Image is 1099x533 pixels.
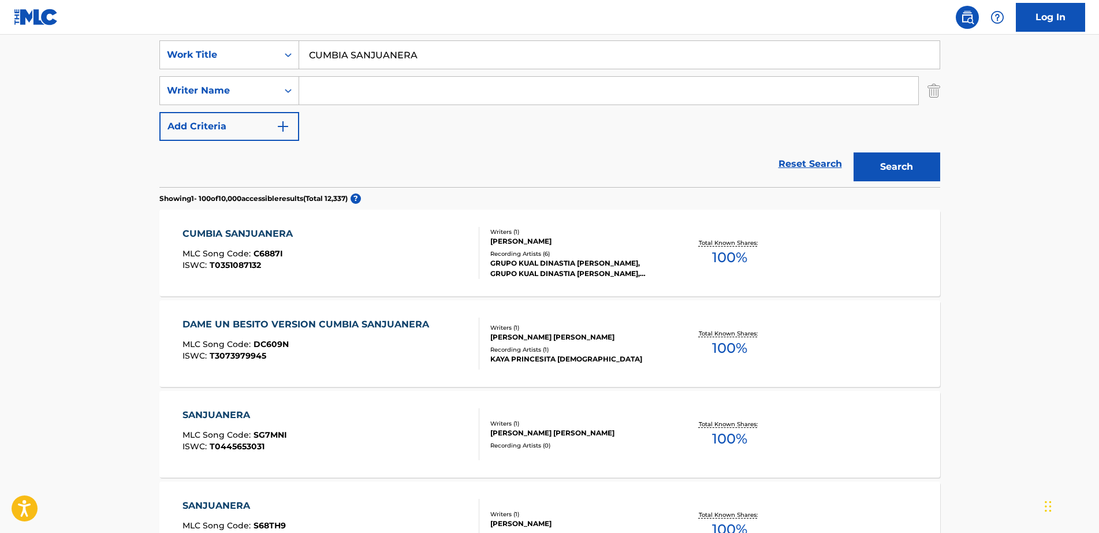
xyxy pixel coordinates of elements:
span: S68TH9 [254,520,286,531]
div: GRUPO KUAL DINASTIA [PERSON_NAME], GRUPO KUAL DINASTIA [PERSON_NAME], GRUPO KUAL DINASTIA [PERSON... [490,258,665,279]
span: SG7MNI [254,430,287,440]
span: ? [351,193,361,204]
iframe: Chat Widget [1041,478,1099,533]
span: T0351087132 [210,260,261,270]
div: Writers ( 1 ) [490,510,665,519]
div: KAYA PRINCESITA [DEMOGRAPHIC_DATA] [490,354,665,364]
span: C6887I [254,248,283,259]
span: ISWC : [182,260,210,270]
div: DAME UN BESITO VERSION CUMBIA SANJUANERA [182,318,435,331]
p: Total Known Shares: [699,329,761,338]
div: Writers ( 1 ) [490,323,665,332]
span: ISWC : [182,441,210,452]
div: Drag [1045,489,1052,524]
div: Work Title [167,48,271,62]
button: Search [854,152,940,181]
div: Writer Name [167,84,271,98]
button: Add Criteria [159,112,299,141]
span: ISWC : [182,351,210,361]
p: Total Known Shares: [699,420,761,428]
p: Total Known Shares: [699,238,761,247]
div: [PERSON_NAME] [PERSON_NAME] [490,332,665,342]
div: Recording Artists ( 6 ) [490,249,665,258]
div: CUMBIA SANJUANERA [182,227,299,241]
a: CUMBIA SANJUANERAMLC Song Code:C6887IISWC:T0351087132Writers (1)[PERSON_NAME]Recording Artists (6... [159,210,940,296]
form: Search Form [159,40,940,187]
span: DC609N [254,339,289,349]
p: Showing 1 - 100 of 10,000 accessible results (Total 12,337 ) [159,193,348,204]
div: Writers ( 1 ) [490,228,665,236]
div: Recording Artists ( 0 ) [490,441,665,450]
img: search [960,10,974,24]
a: Log In [1016,3,1085,32]
div: SANJUANERA [182,408,287,422]
span: MLC Song Code : [182,520,254,531]
a: SANJUANERAMLC Song Code:SG7MNIISWC:T0445653031Writers (1)[PERSON_NAME] [PERSON_NAME]Recording Art... [159,391,940,478]
div: [PERSON_NAME] [PERSON_NAME] [490,428,665,438]
div: Recording Artists ( 1 ) [490,345,665,354]
span: MLC Song Code : [182,339,254,349]
span: 100 % [712,338,747,359]
span: T3073979945 [210,351,266,361]
img: help [990,10,1004,24]
a: Reset Search [773,151,848,177]
div: [PERSON_NAME] [490,519,665,529]
div: Writers ( 1 ) [490,419,665,428]
span: 100 % [712,428,747,449]
div: [PERSON_NAME] [490,236,665,247]
div: SANJUANERA [182,499,286,513]
span: 100 % [712,247,747,268]
img: 9d2ae6d4665cec9f34b9.svg [276,120,290,133]
img: MLC Logo [14,9,58,25]
p: Total Known Shares: [699,510,761,519]
a: DAME UN BESITO VERSION CUMBIA SANJUANERAMLC Song Code:DC609NISWC:T3073979945Writers (1)[PERSON_NA... [159,300,940,387]
span: MLC Song Code : [182,248,254,259]
img: Delete Criterion [927,76,940,105]
span: MLC Song Code : [182,430,254,440]
a: Public Search [956,6,979,29]
div: Help [986,6,1009,29]
span: T0445653031 [210,441,264,452]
